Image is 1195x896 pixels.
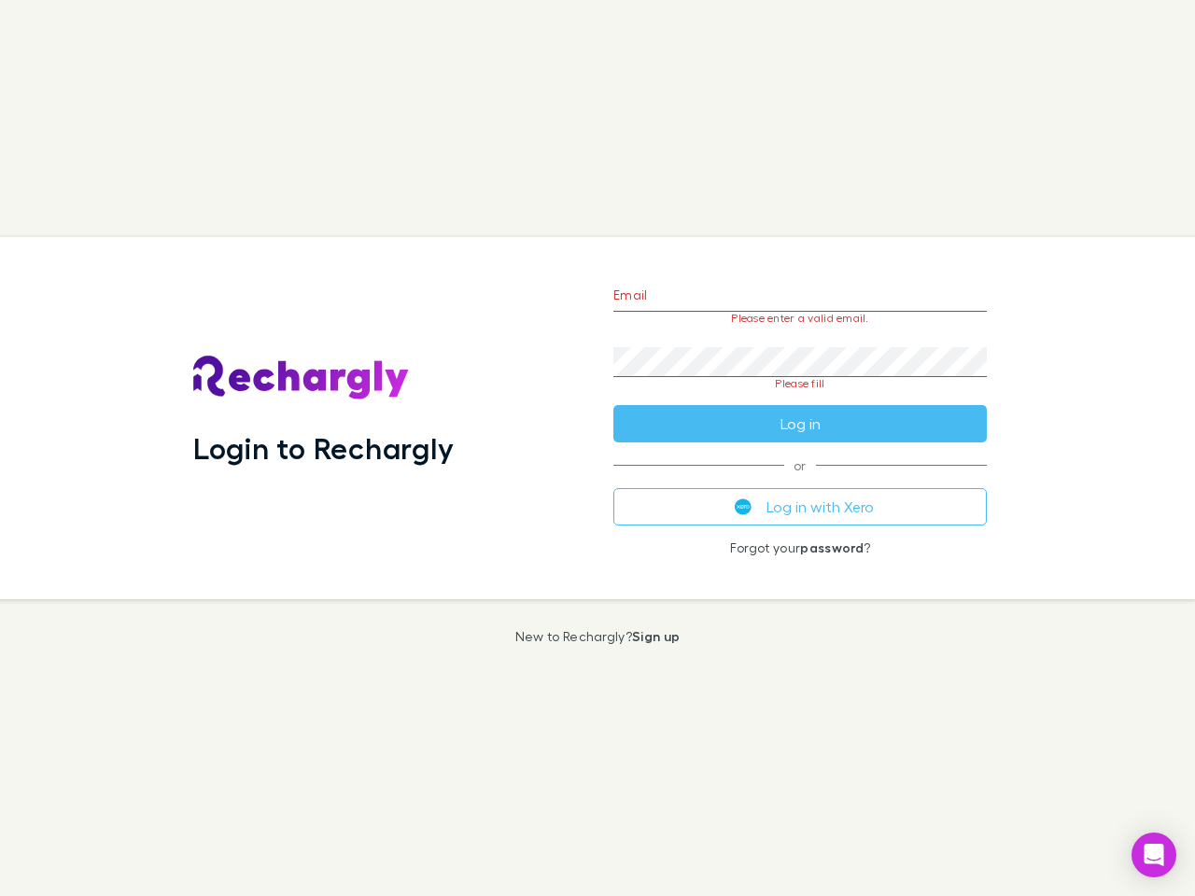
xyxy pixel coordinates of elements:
h1: Login to Rechargly [193,430,454,466]
img: Rechargly's Logo [193,356,410,400]
p: Forgot your ? [613,540,987,555]
button: Log in with Xero [613,488,987,525]
p: Please fill [613,377,987,390]
p: New to Rechargly? [515,629,681,644]
span: or [613,465,987,466]
img: Xero's logo [735,498,752,515]
a: Sign up [632,628,680,644]
p: Please enter a valid email. [613,312,987,325]
button: Log in [613,405,987,442]
a: password [800,539,864,555]
div: Open Intercom Messenger [1132,833,1176,877]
